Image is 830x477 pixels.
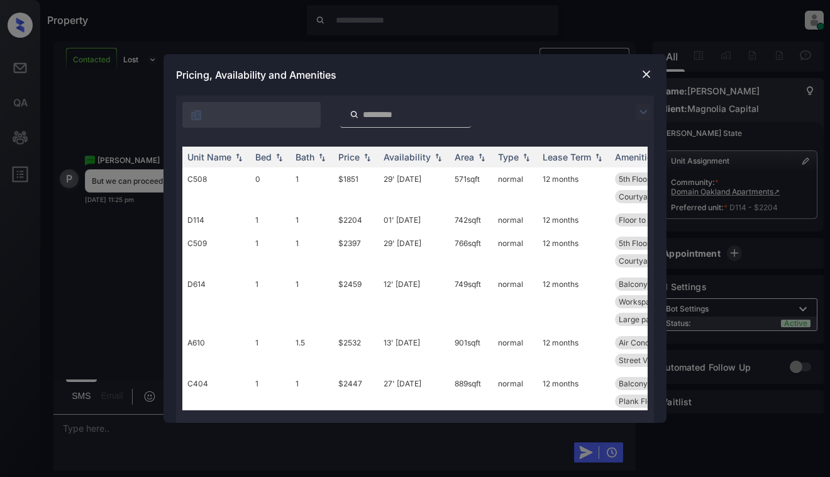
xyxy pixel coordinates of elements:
[450,232,493,272] td: 766 sqft
[290,372,333,413] td: 1
[450,331,493,372] td: 901 sqft
[619,239,650,248] span: 5th Floor
[182,167,250,208] td: C508
[384,152,431,162] div: Availability
[190,109,202,121] img: icon-zuma
[233,153,245,162] img: sorting
[493,167,538,208] td: normal
[538,232,610,272] td: 12 months
[250,272,290,331] td: 1
[250,372,290,413] td: 1
[538,372,610,413] td: 12 months
[182,232,250,272] td: C509
[538,331,610,372] td: 12 months
[250,331,290,372] td: 1
[333,232,379,272] td: $2397
[619,297,659,306] span: Workspace
[592,153,605,162] img: sorting
[290,208,333,232] td: 1
[250,167,290,208] td: 0
[498,152,519,162] div: Type
[619,174,650,184] span: 5th Floor
[538,167,610,208] td: 12 months
[493,272,538,331] td: normal
[361,153,373,162] img: sorting
[182,372,250,413] td: C404
[333,372,379,413] td: $2447
[273,153,285,162] img: sorting
[450,372,493,413] td: 889 sqft
[333,331,379,372] td: $2532
[333,272,379,331] td: $2459
[619,256,674,266] span: Courtyard view
[619,396,670,406] span: Plank Flooring
[316,153,328,162] img: sorting
[493,208,538,232] td: normal
[290,272,333,331] td: 1
[619,279,648,289] span: Balcony
[379,232,450,272] td: 29' [DATE]
[296,152,314,162] div: Bath
[619,192,674,201] span: Courtyard view
[520,153,533,162] img: sorting
[619,338,677,347] span: Air Conditionin...
[182,331,250,372] td: A610
[619,379,648,388] span: Balcony
[538,272,610,331] td: 12 months
[493,331,538,372] td: normal
[640,68,653,81] img: close
[619,215,673,225] span: Floor to Ceilin...
[450,167,493,208] td: 571 sqft
[543,152,591,162] div: Lease Term
[432,153,445,162] img: sorting
[455,152,474,162] div: Area
[290,331,333,372] td: 1.5
[379,272,450,331] td: 12' [DATE]
[493,232,538,272] td: normal
[619,315,678,324] span: Large patio/bal...
[255,152,272,162] div: Bed
[619,356,660,365] span: Street View
[379,167,450,208] td: 29' [DATE]
[333,208,379,232] td: $2204
[636,104,651,120] img: icon-zuma
[290,167,333,208] td: 1
[338,152,360,162] div: Price
[450,208,493,232] td: 742 sqft
[379,372,450,413] td: 27' [DATE]
[250,232,290,272] td: 1
[615,152,657,162] div: Amenities
[475,153,488,162] img: sorting
[350,109,359,120] img: icon-zuma
[187,152,231,162] div: Unit Name
[379,208,450,232] td: 01' [DATE]
[538,208,610,232] td: 12 months
[333,167,379,208] td: $1851
[493,372,538,413] td: normal
[163,54,667,96] div: Pricing, Availability and Amenities
[182,208,250,232] td: D114
[379,331,450,372] td: 13' [DATE]
[250,208,290,232] td: 1
[450,272,493,331] td: 749 sqft
[182,272,250,331] td: D614
[290,232,333,272] td: 1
